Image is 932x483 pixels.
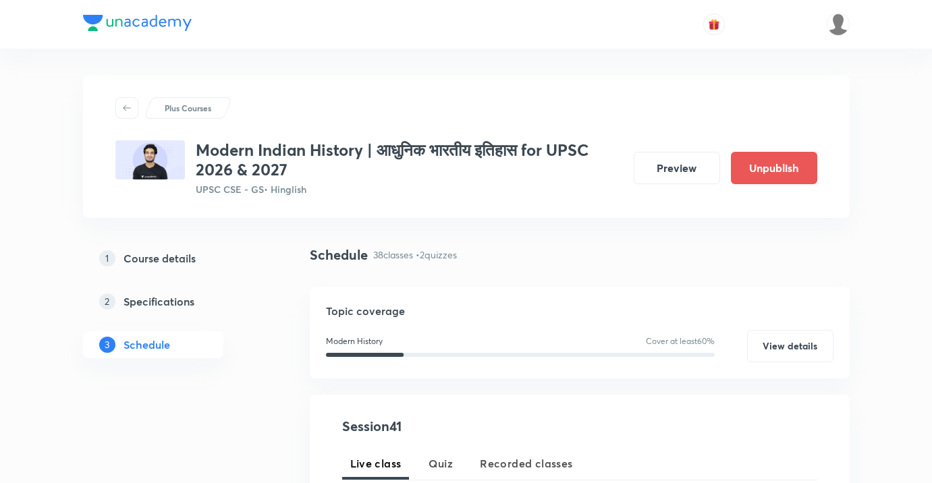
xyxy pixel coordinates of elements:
h5: Course details [124,250,196,266]
img: avatar [708,18,720,30]
h3: Modern Indian History | आधुनिक भारतीय इतिहास for UPSC 2026 & 2027 [196,140,623,179]
img: Ajit [827,13,850,36]
h4: Schedule [310,245,368,265]
h5: Topic coverage [326,303,833,319]
button: avatar [703,13,725,35]
button: Unpublish [731,152,817,184]
p: Plus Courses [165,102,211,114]
a: Company Logo [83,15,192,34]
p: 3 [99,337,115,353]
p: • 2 quizzes [416,248,457,262]
span: Live class [350,455,402,472]
p: Modern History [326,335,383,347]
a: 1Course details [83,245,267,272]
p: UPSC CSE - GS • Hinglish [196,182,623,196]
h5: Schedule [124,337,170,353]
span: Quiz [429,455,454,472]
img: 19E03857-3385-4008-B9C9-5041D09E7A5E_plus.png [115,140,185,179]
p: 38 classes [373,248,413,262]
p: 1 [99,250,115,266]
button: View details [747,330,833,362]
p: Cover at least 60 % [646,335,715,347]
span: Recorded classes [480,455,572,472]
button: Preview [634,152,720,184]
a: 2Specifications [83,288,267,315]
h4: Session 41 [342,416,588,436]
p: 2 [99,293,115,310]
h5: Specifications [124,293,194,310]
img: Company Logo [83,15,192,31]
